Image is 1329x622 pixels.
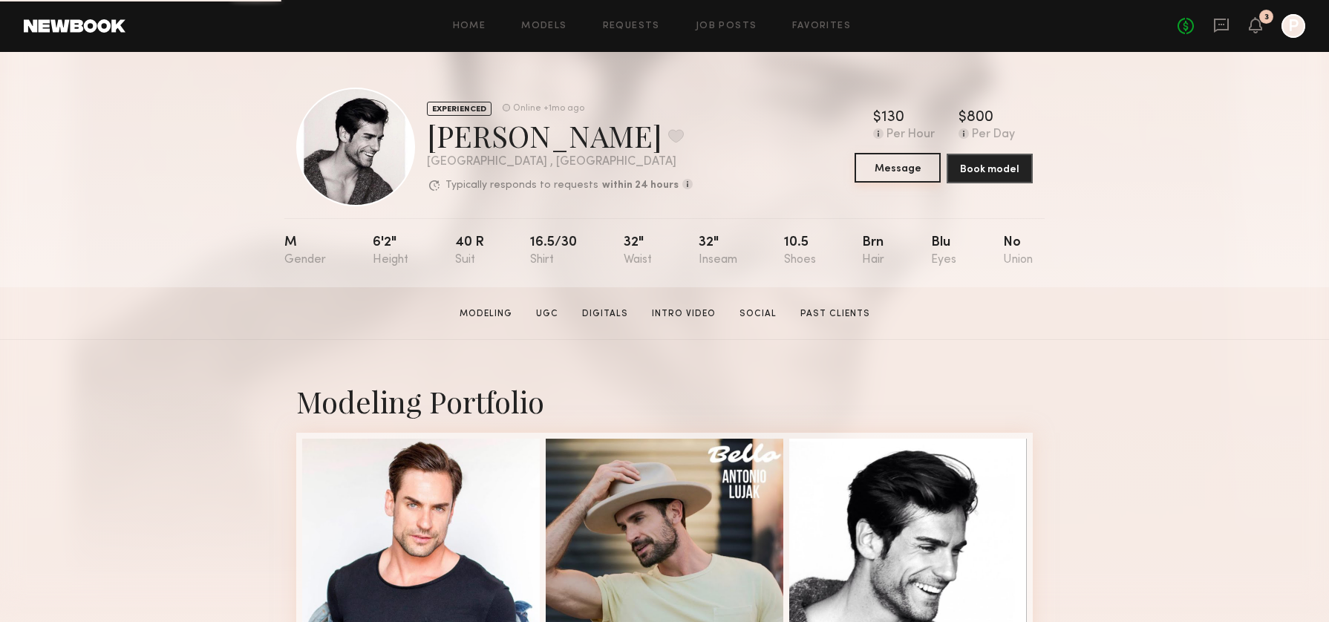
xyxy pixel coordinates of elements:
[931,236,956,266] div: Blu
[646,307,722,321] a: Intro Video
[1264,13,1269,22] div: 3
[699,236,737,266] div: 32"
[972,128,1015,142] div: Per Day
[284,236,326,266] div: M
[967,111,993,125] div: 800
[794,307,876,321] a: Past Clients
[521,22,566,31] a: Models
[855,153,941,183] button: Message
[603,22,660,31] a: Requests
[862,236,884,266] div: Brn
[947,154,1033,183] button: Book model
[453,22,486,31] a: Home
[427,116,693,155] div: [PERSON_NAME]
[576,307,634,321] a: Digitals
[454,307,518,321] a: Modeling
[959,111,967,125] div: $
[1281,14,1305,38] a: P
[455,236,484,266] div: 40 r
[530,236,577,266] div: 16.5/30
[792,22,851,31] a: Favorites
[602,180,679,191] b: within 24 hours
[873,111,881,125] div: $
[886,128,935,142] div: Per Hour
[427,156,693,168] div: [GEOGRAPHIC_DATA] , [GEOGRAPHIC_DATA]
[373,236,408,266] div: 6'2"
[296,382,1033,421] div: Modeling Portfolio
[624,236,652,266] div: 32"
[530,307,564,321] a: UGC
[784,236,816,266] div: 10.5
[734,307,783,321] a: Social
[427,102,492,116] div: EXPERIENCED
[881,111,904,125] div: 130
[1003,236,1033,266] div: No
[513,104,584,114] div: Online +1mo ago
[445,180,598,191] p: Typically responds to requests
[696,22,757,31] a: Job Posts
